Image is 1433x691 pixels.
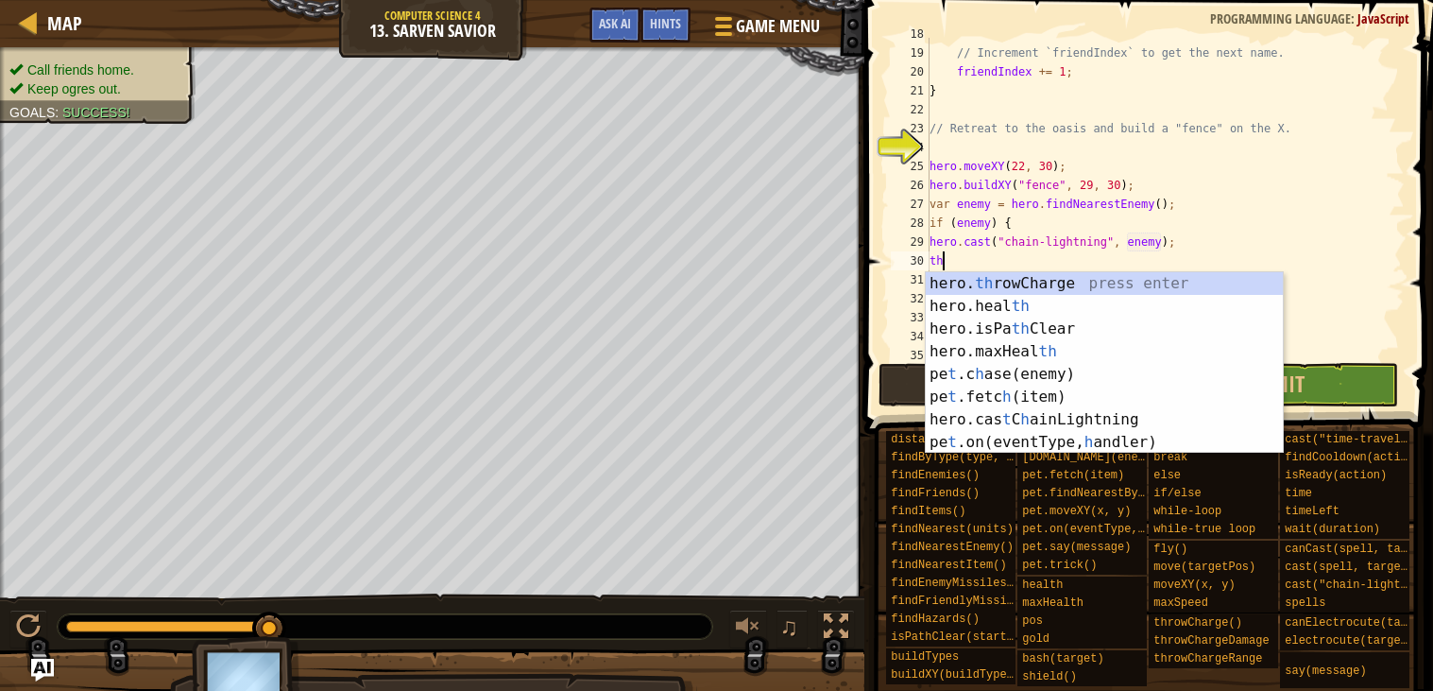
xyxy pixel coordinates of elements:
[589,8,640,43] button: Ask AI
[1022,632,1049,646] span: gold
[891,541,1014,554] span: findNearestEnemy()
[38,10,82,36] a: Map
[1285,487,1312,500] span: time
[1022,541,1131,554] span: pet.say(message)
[776,610,809,648] button: ♫
[1351,9,1357,27] span: :
[1022,505,1131,518] span: pet.moveXY(x, y)
[1022,487,1205,500] span: pet.findNearestByType(type)
[1237,369,1305,399] span: Submit
[650,14,681,32] span: Hints
[9,105,55,120] span: Goals
[891,577,1020,590] span: findEnemyMissiles()
[599,14,631,32] span: Ask AI
[780,613,799,641] span: ♫
[1153,451,1187,464] span: break
[817,610,855,648] button: Toggle fullscreen
[27,81,121,96] span: Keep ogres out.
[1153,652,1262,665] span: throwChargeRange
[1022,652,1103,665] span: bash(target)
[1285,523,1380,536] span: wait(duration)
[9,60,181,79] li: Call friends home.
[1022,670,1077,683] span: shield()
[1153,616,1242,630] span: throwCharge()
[1285,634,1414,648] span: electrocute(target)
[891,650,959,664] span: buildTypes
[891,25,930,43] div: 18
[1153,523,1255,536] span: while-true loop
[1022,451,1158,464] span: [DOMAIN_NAME](enemy)
[1022,614,1043,628] span: pos
[1285,561,1414,574] span: cast(spell, target)
[891,523,1014,536] span: findNearest(units)
[891,138,930,157] div: 24
[1022,559,1097,572] span: pet.trick()
[891,100,930,119] div: 22
[891,433,1014,446] span: distanceTo(target)
[1285,451,1421,464] span: findCooldown(action)
[9,610,47,648] button: Ctrl + P: Play
[1022,523,1199,536] span: pet.on(eventType, handler)
[31,659,54,682] button: Ask AI
[891,195,930,214] div: 27
[1153,596,1208,610] span: maxSpeed
[1153,543,1187,556] span: fly()
[891,469,980,482] span: findEnemies()
[1153,579,1235,592] span: moveXY(x, y)
[1153,561,1255,574] span: move(targetPos)
[55,105,62,120] span: :
[891,308,930,327] div: 33
[1153,487,1201,500] span: if/else
[1022,579,1063,592] span: health
[9,79,181,98] li: Keep ogres out.
[891,613,980,626] span: findHazards()
[1357,9,1409,27] span: JavaScript
[891,62,930,81] div: 20
[891,176,930,195] div: 26
[62,105,130,120] span: Success!
[891,505,965,518] span: findItems()
[879,363,1134,406] button: Run ⇧↵
[1022,469,1124,482] span: pet.fetch(item)
[891,233,930,251] div: 29
[891,668,1054,682] span: buildXY(buildType, x, y)
[1285,665,1366,678] span: say(message)
[891,631,1048,644] span: isPathClear(start, end)
[891,157,930,176] div: 25
[891,289,930,308] div: 32
[891,43,930,62] div: 19
[891,327,930,346] div: 34
[1153,469,1181,482] span: else
[47,10,82,36] span: Map
[891,251,930,270] div: 30
[1285,596,1325,610] span: spells
[891,81,930,100] div: 21
[1153,634,1269,648] span: throwChargeDamage
[891,559,1006,572] span: findNearestItem()
[891,214,930,233] div: 28
[700,8,831,52] button: Game Menu
[729,610,767,648] button: Adjust volume
[1153,505,1221,518] span: while-loop
[1022,596,1083,610] span: maxHealth
[891,595,1040,608] span: findFriendlyMissiles()
[1210,9,1351,27] span: Programming language
[891,487,980,500] span: findFriends()
[891,346,930,365] div: 35
[27,62,134,78] span: Call friends home.
[891,451,1048,464] span: findByType(type, units)
[736,14,820,39] span: Game Menu
[891,270,930,289] div: 31
[1285,505,1339,518] span: timeLeft
[891,119,930,138] div: 23
[1285,469,1387,482] span: isReady(action)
